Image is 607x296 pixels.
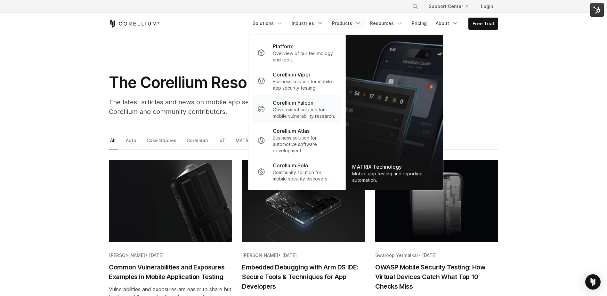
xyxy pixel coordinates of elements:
a: Products [328,18,365,29]
a: Case Studies [145,136,179,149]
p: Corellium Falcon [273,99,313,107]
p: Corellium Solo [273,162,308,169]
a: MATRIX Technology Mobile app testing and reporting automation. [346,35,443,190]
a: Resources [366,18,407,29]
a: Support Center [424,1,473,12]
span: [PERSON_NAME] [242,252,278,258]
span: [DATE] [149,252,164,258]
span: [PERSON_NAME] [109,252,145,258]
span: [DATE] [422,252,437,258]
div: Open Intercom Messenger [585,274,601,290]
h2: Embedded Debugging with Arm DS IDE: Secure Tools & Techniques for App Developers [242,262,365,291]
a: MATRIX [234,136,255,149]
a: Corellium Viper Business solution for mobile app security testing. [252,67,342,95]
p: Business solution for automotive software development. [273,135,336,154]
p: Platform [273,43,294,50]
a: Corellium [185,136,210,149]
p: Overview of our technology and tools. [273,50,336,63]
img: Matrix_WebNav_1x [346,35,443,190]
a: Corellium Home [109,20,160,28]
p: Corellium Viper [273,71,311,78]
div: • [242,252,365,259]
p: Government solution for mobile vulnerability research. [273,107,336,119]
div: • [375,252,498,259]
a: Auto [125,136,139,149]
a: Corellium Solo Community solution for mobile security discovery. [252,158,342,186]
a: All [109,136,118,149]
a: Pricing [408,18,431,29]
div: Navigation Menu [404,1,498,12]
span: The latest articles and news on mobile app security testing, IoT and research from Corellium and ... [109,98,360,116]
h2: Common Vulnerabilities and Exposures Examples in Mobile Application Testing [109,262,232,282]
a: Login [476,1,498,12]
h1: The Corellium Resource Library [109,73,365,92]
div: Mobile app testing and reporting automation. [352,171,437,183]
div: Navigation Menu [249,18,498,30]
a: Industries [288,18,327,29]
img: HubSpot Tools Menu Toggle [590,3,604,17]
span: Swaroop Yermalkar [375,252,418,258]
div: MATRIX Technology [352,163,437,171]
a: About [432,18,462,29]
a: Corellium Atlas Business solution for automotive software development. [252,123,342,158]
img: Embedded Debugging with Arm DS IDE: Secure Tools & Techniques for App Developers [242,160,365,242]
span: [DATE] [282,252,297,258]
a: Platform Overview of our technology and tools. [252,39,342,67]
a: Free Trial [469,18,498,29]
div: • [109,252,232,259]
p: Community solution for mobile security discovery. [273,169,336,182]
button: Search [409,1,421,12]
a: Corellium Falcon Government solution for mobile vulnerability research. [252,95,342,123]
h2: OWASP Mobile Security Testing: How Virtual Devices Catch What Top 10 Checks Miss [375,262,498,291]
a: IoT [217,136,228,149]
img: OWASP Mobile Security Testing: How Virtual Devices Catch What Top 10 Checks Miss [375,160,498,242]
p: Business solution for mobile app security testing. [273,78,336,91]
img: Common Vulnerabilities and Exposures Examples in Mobile Application Testing [109,160,232,242]
a: Solutions [249,18,287,29]
p: Corellium Atlas [273,127,310,135]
